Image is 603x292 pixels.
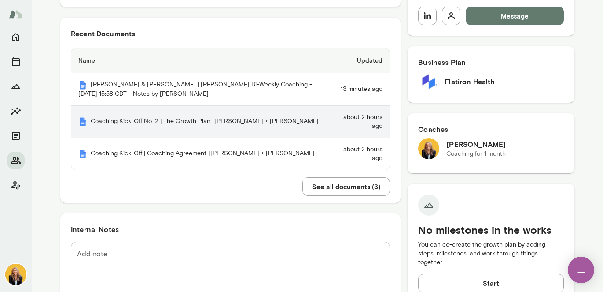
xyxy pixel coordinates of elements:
[446,139,506,150] h6: [PERSON_NAME]
[302,177,390,196] button: See all documents (3)
[7,78,25,95] button: Growth Plan
[71,138,334,170] th: Coaching Kick-Off | Coaching Agreement [[PERSON_NAME] + [PERSON_NAME]]
[334,106,390,138] td: about 2 hours ago
[334,73,390,106] td: 13 minutes ago
[418,57,564,67] h6: Business Plan
[418,124,564,135] h6: Coaches
[7,127,25,145] button: Documents
[445,76,495,87] h6: Flatiron Health
[71,28,390,39] h6: Recent Documents
[7,176,25,194] button: Client app
[78,117,87,126] img: Mento
[78,81,87,90] img: Mento
[71,73,334,106] th: [PERSON_NAME] & [PERSON_NAME] | [PERSON_NAME] Bi-Weekly Coaching - [DATE] 15:58 CDT - Notes by [P...
[78,150,87,158] img: Mento
[418,223,564,237] h5: No milestones in the works
[334,138,390,170] td: about 2 hours ago
[71,106,334,138] th: Coaching Kick-Off No. 2 | The Growth Plan [[PERSON_NAME] + [PERSON_NAME]]
[418,240,564,267] p: You can co-create the growth plan by adding steps, milestones, and work through things together.
[7,28,25,46] button: Home
[7,102,25,120] button: Insights
[7,152,25,169] button: Members
[71,48,334,73] th: Name
[466,7,564,25] button: Message
[334,48,390,73] th: Updated
[71,224,390,235] h6: Internal Notes
[7,53,25,71] button: Sessions
[9,6,23,22] img: Mento
[418,138,439,159] img: Leah Beltz
[5,264,26,285] img: Leah Beltz
[446,150,506,158] p: Coaching for 1 month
